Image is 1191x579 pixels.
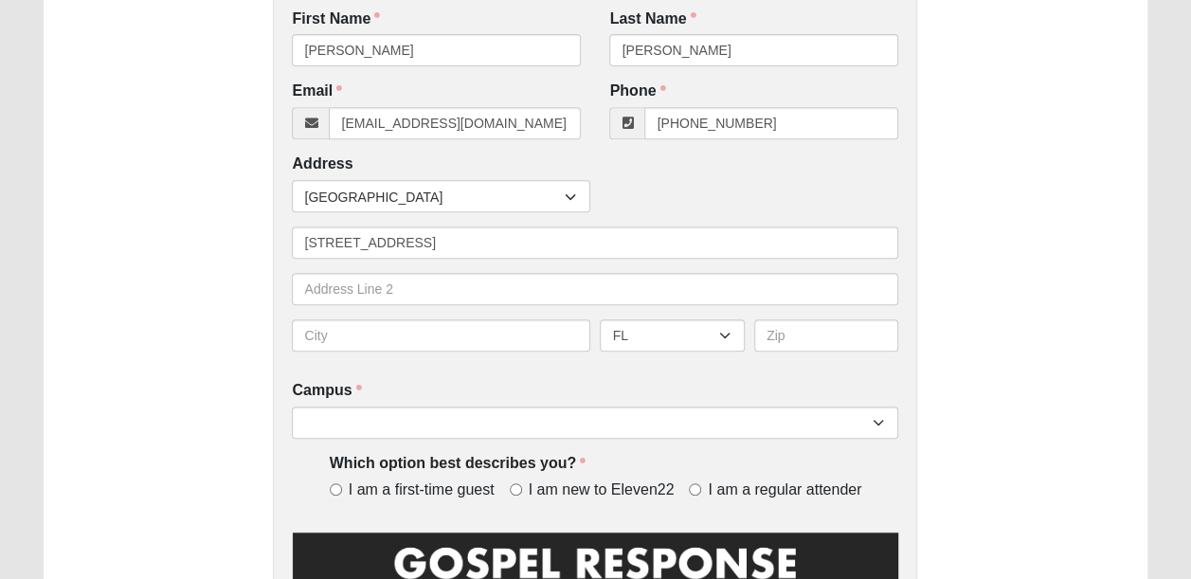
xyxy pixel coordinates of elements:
span: [GEOGRAPHIC_DATA] [304,181,565,213]
input: City [292,319,590,352]
input: I am new to Eleven22 [510,483,522,496]
label: Phone [609,81,665,102]
input: Address Line 2 [292,273,898,305]
input: I am a first-time guest [330,483,342,496]
span: I am a regular attender [708,479,861,501]
span: I am a first-time guest [349,479,495,501]
label: Campus [292,380,361,402]
input: Zip [754,319,899,352]
label: Last Name [609,9,695,30]
input: I am a regular attender [689,483,701,496]
input: Address Line 1 [292,226,898,259]
label: Which option best describes you? [330,453,586,475]
label: First Name [292,9,380,30]
span: I am new to Eleven22 [529,479,675,501]
label: Address [292,154,352,175]
label: Email [292,81,342,102]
